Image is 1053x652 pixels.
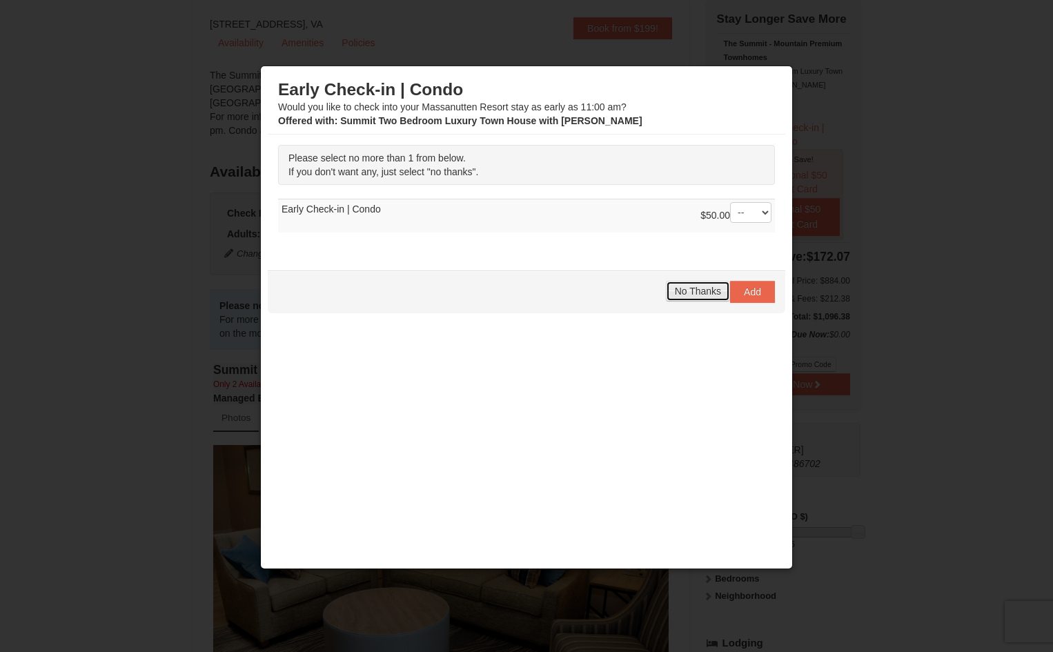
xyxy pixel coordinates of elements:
[278,115,335,126] span: Offered with
[675,286,721,297] span: No Thanks
[288,166,478,177] span: If you don't want any, just select "no thanks".
[278,115,642,126] strong: : Summit Two Bedroom Luxury Town House with [PERSON_NAME]
[666,281,730,302] button: No Thanks
[744,286,761,297] span: Add
[278,79,775,100] h3: Early Check-in | Condo
[730,281,775,303] button: Add
[278,79,775,128] div: Would you like to check into your Massanutten Resort stay as early as 11:00 am?
[278,199,775,233] td: Early Check-in | Condo
[288,152,466,164] span: Please select no more than 1 from below.
[700,202,771,230] div: $50.00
